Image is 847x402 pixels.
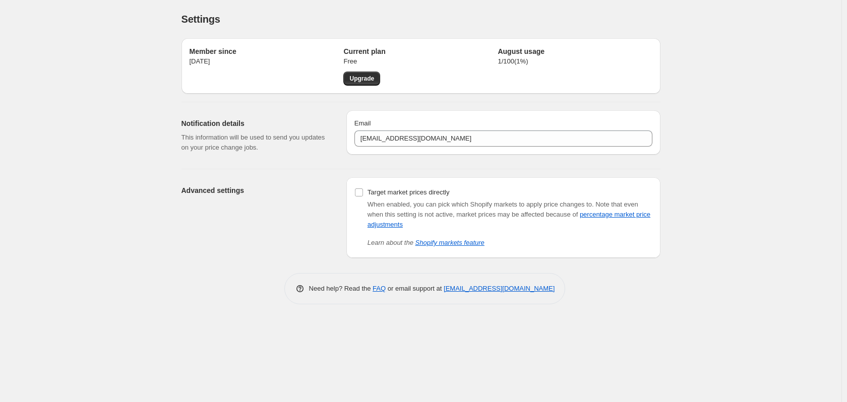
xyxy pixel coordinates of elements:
[181,118,330,128] h2: Notification details
[343,72,380,86] a: Upgrade
[181,132,330,153] p: This information will be used to send you updates on your price change jobs.
[343,46,498,56] h2: Current plan
[498,46,652,56] h2: August usage
[368,200,594,208] span: When enabled, you can pick which Shopify markets to apply price changes to.
[343,56,498,66] p: Free
[181,14,220,25] span: Settings
[309,285,373,292] span: Need help? Read the
[368,200,650,228] span: Note that even when this setting is not active, market prices may be affected because of
[498,56,652,66] p: 1 / 100 ( 1 %)
[354,119,371,127] span: Email
[181,185,330,195] h2: Advanced settings
[386,285,444,292] span: or email support at
[415,239,485,246] a: Shopify markets feature
[368,239,485,246] i: Learn about the
[368,188,450,196] span: Target market prices directly
[349,75,374,83] span: Upgrade
[190,46,344,56] h2: Member since
[373,285,386,292] a: FAQ
[444,285,555,292] a: [EMAIL_ADDRESS][DOMAIN_NAME]
[190,56,344,66] p: [DATE]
